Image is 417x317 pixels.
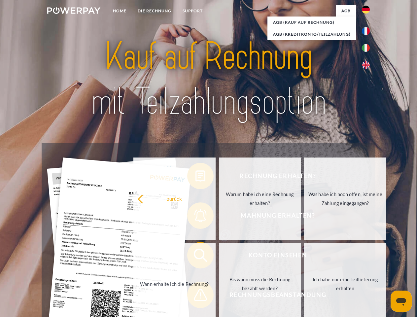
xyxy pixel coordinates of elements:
[336,5,356,17] a: agb
[223,190,297,208] div: Warum habe ich eine Rechnung erhalten?
[391,291,412,312] iframe: Schaltfläche zum Öffnen des Messaging-Fensters
[132,5,177,17] a: DIE RECHNUNG
[362,44,370,52] img: it
[362,61,370,69] img: en
[177,5,208,17] a: SUPPORT
[223,275,297,293] div: Bis wann muss die Rechnung bezahlt werden?
[267,17,356,28] a: AGB (Kauf auf Rechnung)
[63,32,354,126] img: title-powerpay_de.svg
[267,28,356,40] a: AGB (Kreditkonto/Teilzahlung)
[362,27,370,35] img: fr
[137,279,212,288] div: Wann erhalte ich die Rechnung?
[107,5,132,17] a: Home
[308,275,382,293] div: Ich habe nur eine Teillieferung erhalten
[304,158,386,240] a: Was habe ich noch offen, ist meine Zahlung eingegangen?
[137,194,212,203] div: zurück
[47,7,100,14] img: logo-powerpay-white.svg
[362,6,370,14] img: de
[308,190,382,208] div: Was habe ich noch offen, ist meine Zahlung eingegangen?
